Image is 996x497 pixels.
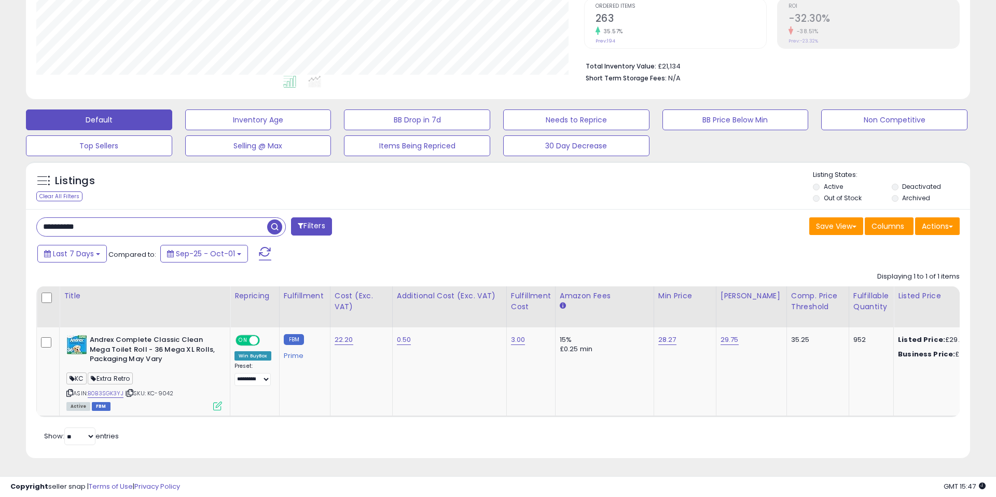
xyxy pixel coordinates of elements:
small: 35.57% [600,27,623,35]
span: N/A [668,73,681,83]
button: Sep-25 - Oct-01 [160,245,248,263]
div: 952 [853,335,886,344]
button: Last 7 Days [37,245,107,263]
button: Columns [865,217,914,235]
div: Listed Price [898,291,988,301]
div: seller snap | | [10,482,180,492]
img: 41w+4Sci7rL._SL40_.jpg [66,335,87,354]
div: Additional Cost (Exc. VAT) [397,291,502,301]
button: 30 Day Decrease [503,135,649,156]
div: Title [64,291,226,301]
b: Andrex Complete Classic Clean Mega Toilet Roll - 36 Mega XL Rolls, Packaging May Vary [90,335,216,367]
div: 15% [560,335,646,344]
div: Prime [284,348,322,360]
small: -38.51% [793,27,819,35]
span: Compared to: [108,250,156,259]
label: Deactivated [902,182,941,191]
a: B0B3SGK3YJ [88,389,123,398]
a: 22.20 [335,335,353,345]
b: Business Price: [898,349,955,359]
div: £29.75 [898,335,984,344]
a: 3.00 [511,335,525,345]
span: Show: entries [44,431,119,441]
span: All listings currently available for purchase on Amazon [66,402,90,411]
button: Top Sellers [26,135,172,156]
a: Privacy Policy [134,481,180,491]
small: Prev: 194 [596,38,615,44]
div: £0.25 min [560,344,646,354]
div: Win BuyBox [234,351,271,361]
a: 0.50 [397,335,411,345]
div: Displaying 1 to 1 of 1 items [877,272,960,282]
b: Short Term Storage Fees: [586,74,667,82]
li: £21,134 [586,59,952,72]
span: ON [237,336,250,345]
button: Inventory Age [185,109,331,130]
a: 29.75 [721,335,739,345]
strong: Copyright [10,481,48,491]
button: Filters [291,217,331,236]
div: [PERSON_NAME] [721,291,782,301]
div: ASIN: [66,335,222,409]
b: Total Inventory Value: [586,62,656,71]
a: Terms of Use [89,481,133,491]
h2: -32.30% [789,12,959,26]
b: Listed Price: [898,335,945,344]
button: Actions [915,217,960,235]
p: Listing States: [813,170,970,180]
h5: Listings [55,174,95,188]
h2: 263 [596,12,766,26]
div: Fulfillment Cost [511,291,551,312]
button: Selling @ Max [185,135,331,156]
div: Min Price [658,291,712,301]
span: Extra Retro [88,372,133,384]
span: | SKU: KC-9042 [125,389,173,397]
button: Non Competitive [821,109,967,130]
span: Columns [872,221,904,231]
span: Sep-25 - Oct-01 [176,248,235,259]
small: FBM [284,334,304,345]
button: BB Drop in 7d [344,109,490,130]
button: Default [26,109,172,130]
div: Fulfillment [284,291,326,301]
div: Preset: [234,363,271,386]
span: Ordered Items [596,4,766,9]
label: Archived [902,194,930,202]
div: 35.25 [791,335,841,344]
small: Prev: -23.32% [789,38,818,44]
div: Repricing [234,291,275,301]
small: Amazon Fees. [560,301,566,311]
button: Save View [809,217,863,235]
div: Fulfillable Quantity [853,291,889,312]
button: Items Being Repriced [344,135,490,156]
span: Last 7 Days [53,248,94,259]
div: Amazon Fees [560,291,649,301]
div: Comp. Price Threshold [791,291,845,312]
span: ROI [789,4,959,9]
span: KC [66,372,87,384]
span: OFF [258,336,275,345]
span: 2025-10-10 15:47 GMT [944,481,986,491]
button: Needs to Reprice [503,109,649,130]
label: Active [824,182,843,191]
div: £29.74 [898,350,984,359]
div: Clear All Filters [36,191,82,201]
a: 28.27 [658,335,676,345]
button: BB Price Below Min [662,109,809,130]
label: Out of Stock [824,194,862,202]
div: Cost (Exc. VAT) [335,291,388,312]
span: FBM [92,402,110,411]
